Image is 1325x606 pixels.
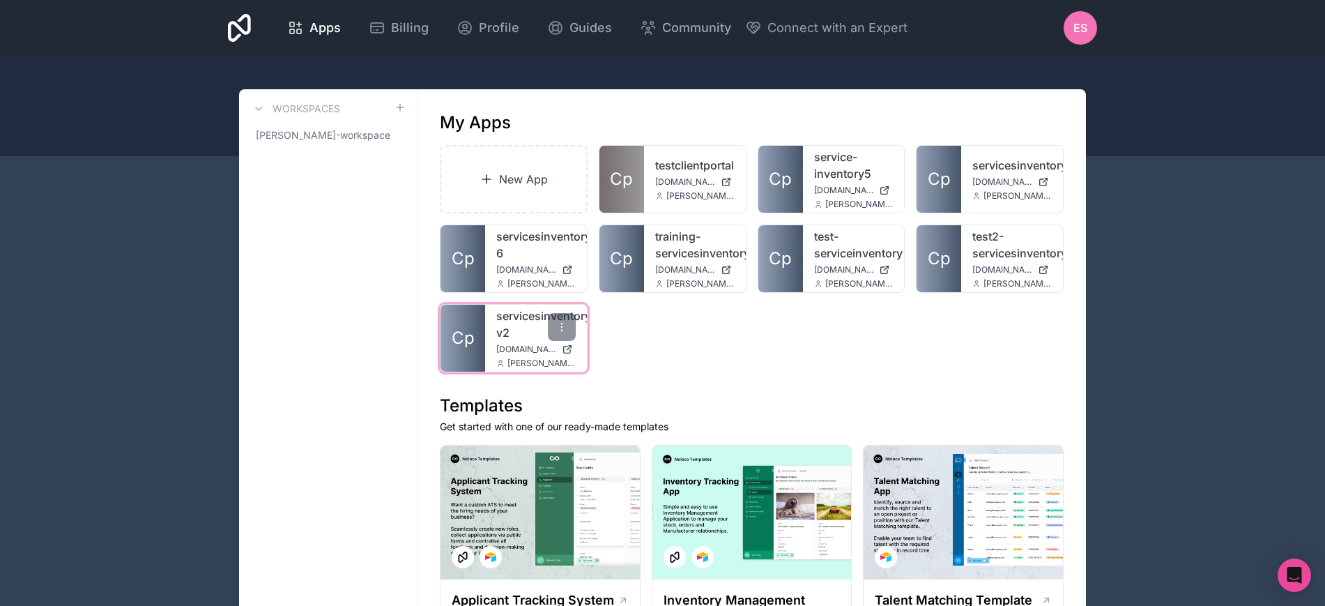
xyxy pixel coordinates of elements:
[496,264,576,275] a: [DOMAIN_NAME]
[825,199,894,210] span: [PERSON_NAME][EMAIL_ADDRESS][DOMAIN_NAME]
[440,112,511,134] h1: My Apps
[655,176,715,188] span: [DOMAIN_NAME]
[496,228,576,262] a: servicesinventory-6
[536,13,623,43] a: Guides
[745,18,907,38] button: Connect with an Expert
[814,264,894,275] a: [DOMAIN_NAME]
[441,305,485,372] a: Cp
[655,228,735,262] a: training-servicesinventory
[917,225,961,292] a: Cp
[440,395,1064,417] h1: Templates
[972,157,1052,174] a: servicesinventory
[507,358,576,369] span: [PERSON_NAME][EMAIL_ADDRESS][DOMAIN_NAME]
[972,264,1032,275] span: [DOMAIN_NAME]
[972,176,1052,188] a: [DOMAIN_NAME]
[666,278,735,289] span: [PERSON_NAME][EMAIL_ADDRESS][DOMAIN_NAME]
[655,264,715,275] span: [DOMAIN_NAME]
[569,18,612,38] span: Guides
[972,176,1032,188] span: [DOMAIN_NAME]
[452,327,475,349] span: Cp
[309,18,341,38] span: Apps
[972,264,1052,275] a: [DOMAIN_NAME]
[814,264,874,275] span: [DOMAIN_NAME]
[599,146,644,213] a: Cp
[814,185,894,196] a: [DOMAIN_NAME]
[880,552,891,563] img: Airtable Logo
[440,420,1064,434] p: Get started with one of our ready-made templates
[1278,559,1311,592] div: Open Intercom Messenger
[655,157,735,174] a: testclientportal
[250,100,340,117] a: Workspaces
[496,264,556,275] span: [DOMAIN_NAME]
[391,18,429,38] span: Billing
[256,128,390,142] span: [PERSON_NAME]-workspace
[452,248,475,270] span: Cp
[276,13,352,43] a: Apps
[814,185,874,196] span: [DOMAIN_NAME]
[983,278,1052,289] span: [PERSON_NAME][EMAIL_ADDRESS][DOMAIN_NAME]
[441,225,485,292] a: Cp
[629,13,742,43] a: Community
[697,552,708,563] img: Airtable Logo
[496,344,576,355] a: [DOMAIN_NAME]
[250,123,406,148] a: [PERSON_NAME]-workspace
[610,168,633,190] span: Cp
[1073,20,1087,36] span: ES
[758,146,803,213] a: Cp
[814,228,894,262] a: test-serviceinventory
[273,102,340,116] h3: Workspaces
[440,145,588,213] a: New App
[769,248,792,270] span: Cp
[662,18,731,38] span: Community
[507,278,576,289] span: [PERSON_NAME][EMAIL_ADDRESS][DOMAIN_NAME]
[769,168,792,190] span: Cp
[825,278,894,289] span: [PERSON_NAME][EMAIL_ADDRESS][DOMAIN_NAME]
[655,176,735,188] a: [DOMAIN_NAME]
[767,18,907,38] span: Connect with an Expert
[496,344,556,355] span: [DOMAIN_NAME]
[917,146,961,213] a: Cp
[358,13,440,43] a: Billing
[445,13,530,43] a: Profile
[666,190,735,202] span: [PERSON_NAME][EMAIL_ADDRESS][DOMAIN_NAME]
[479,18,519,38] span: Profile
[496,308,576,341] a: servicesinventory-v2
[928,248,951,270] span: Cp
[983,190,1052,202] span: [PERSON_NAME][EMAIL_ADDRESS][DOMAIN_NAME]
[485,552,496,563] img: Airtable Logo
[814,149,894,182] a: service-inventory5
[655,264,735,275] a: [DOMAIN_NAME]
[972,228,1052,262] a: test2-servicesinventory
[928,168,951,190] span: Cp
[610,248,633,270] span: Cp
[599,225,644,292] a: Cp
[758,225,803,292] a: Cp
